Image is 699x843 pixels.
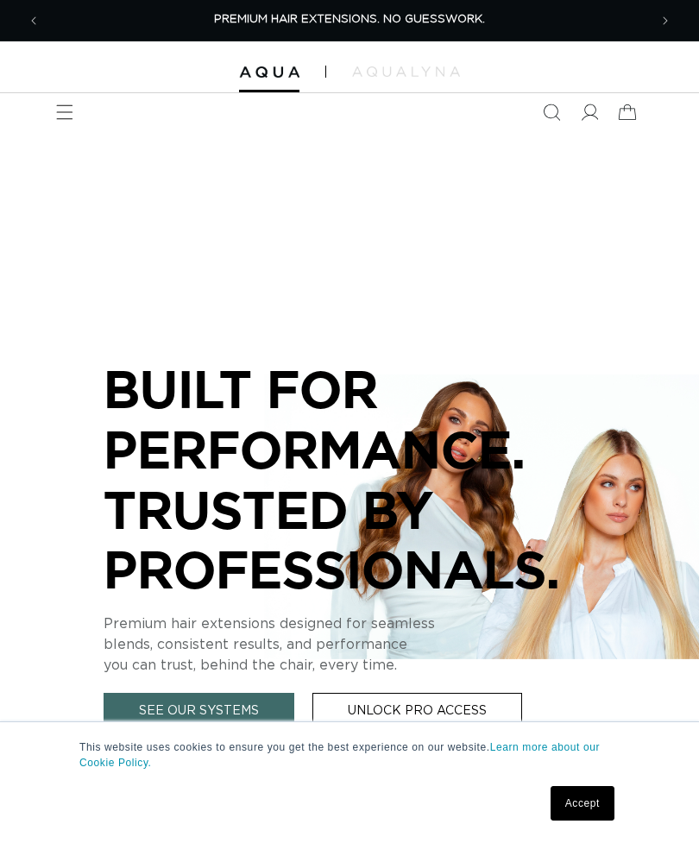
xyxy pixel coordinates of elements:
a: Accept [551,786,614,821]
button: Next announcement [646,2,684,40]
button: Previous announcement [15,2,53,40]
a: See Our Systems [104,693,294,730]
p: BUILT FOR PERFORMANCE. TRUSTED BY PROFESSIONALS. [104,359,595,599]
img: Aqua Hair Extensions [239,66,299,79]
img: aqualyna.com [352,66,460,77]
p: This website uses cookies to ensure you get the best experience on our website. [79,739,620,771]
span: PREMIUM HAIR EXTENSIONS. NO GUESSWORK. [214,14,485,25]
a: Unlock Pro Access [312,693,522,730]
summary: Menu [46,93,84,131]
p: Premium hair extensions designed for seamless blends, consistent results, and performance you can... [104,613,595,676]
summary: Search [532,93,570,131]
